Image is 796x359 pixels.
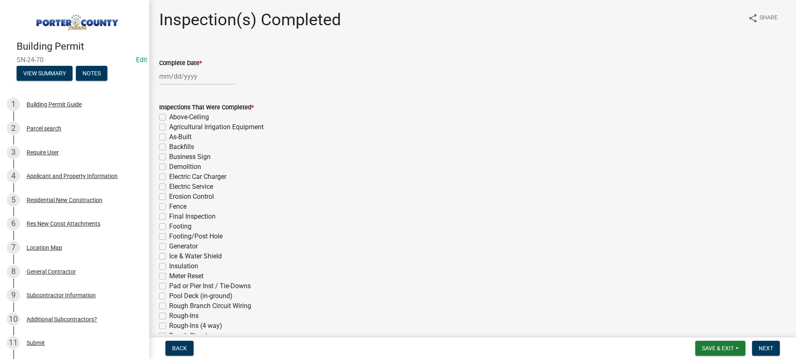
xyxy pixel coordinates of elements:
div: Subcontractor Information [27,292,96,298]
a: Edit [136,56,147,64]
label: Ice & Water Shield [169,251,222,261]
wm-modal-confirm: Notes [76,70,107,77]
div: 2 [7,122,20,135]
div: General Contractor [27,269,76,275]
span: Share [760,13,778,23]
button: Next [752,341,780,356]
div: 6 [7,217,20,230]
div: 7 [7,241,20,254]
div: 4 [7,169,20,183]
div: Additional Subcontractors? [27,316,97,322]
label: Business Sign [169,152,211,162]
button: View Summary [17,66,73,81]
img: Porter County, Indiana [17,9,136,32]
i: share [748,13,758,23]
div: 10 [7,313,20,326]
span: SN-24-70 [17,56,133,64]
span: Back [172,345,187,352]
button: shareShare [741,10,784,26]
button: Back [165,341,194,356]
span: Save & Exit [702,345,734,352]
label: As-Built [169,132,192,142]
div: Res New Const Attachments [27,221,100,226]
div: Applicant and Property Information [27,173,118,179]
label: Rough Branch Circuit Wiring [169,301,251,311]
label: Generator [169,241,198,251]
label: Backfills [169,142,194,152]
label: Footing [169,222,192,231]
label: Inspections That Were Completed [159,105,254,111]
div: Location Map [27,245,62,251]
label: Agricultural Irrigation Equipment [169,122,264,132]
label: Final Inspection [169,212,216,222]
h1: Inspection(s) Completed [159,10,341,30]
label: Rough-Ins [169,311,199,321]
div: Require User [27,149,59,155]
label: Meter Reset [169,271,204,281]
div: 9 [7,289,20,302]
input: mm/dd/yyyy [159,68,235,85]
div: 3 [7,146,20,159]
div: Parcel search [27,125,61,131]
label: Demolition [169,162,201,172]
label: Pool Deck (in-ground) [169,291,233,301]
label: Erosion Control [169,192,214,202]
label: Insulation [169,261,198,271]
label: Electric Car Charger [169,172,226,182]
div: Residential New Construction [27,197,102,203]
h4: Building Permit [17,41,143,53]
div: 1 [7,98,20,111]
button: Save & Exit [695,341,745,356]
wm-modal-confirm: Edit Application Number [136,56,147,64]
label: Above-Ceiling [169,112,209,122]
span: Next [759,345,773,352]
label: Electric Service [169,182,213,192]
div: 5 [7,193,20,207]
div: 11 [7,336,20,349]
label: Footing/Post Hole [169,231,223,241]
div: Building Permit Guide [27,101,82,107]
div: 8 [7,265,20,278]
label: Rough Structure [169,331,216,341]
label: Pad or Pier Inst / Tie-Downs [169,281,251,291]
label: Fence [169,202,187,212]
button: Notes [76,66,107,81]
label: Complete Date [159,60,202,66]
label: Rough-Ins (4 way) [169,321,222,331]
div: Submit [27,340,45,346]
wm-modal-confirm: Summary [17,70,73,77]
